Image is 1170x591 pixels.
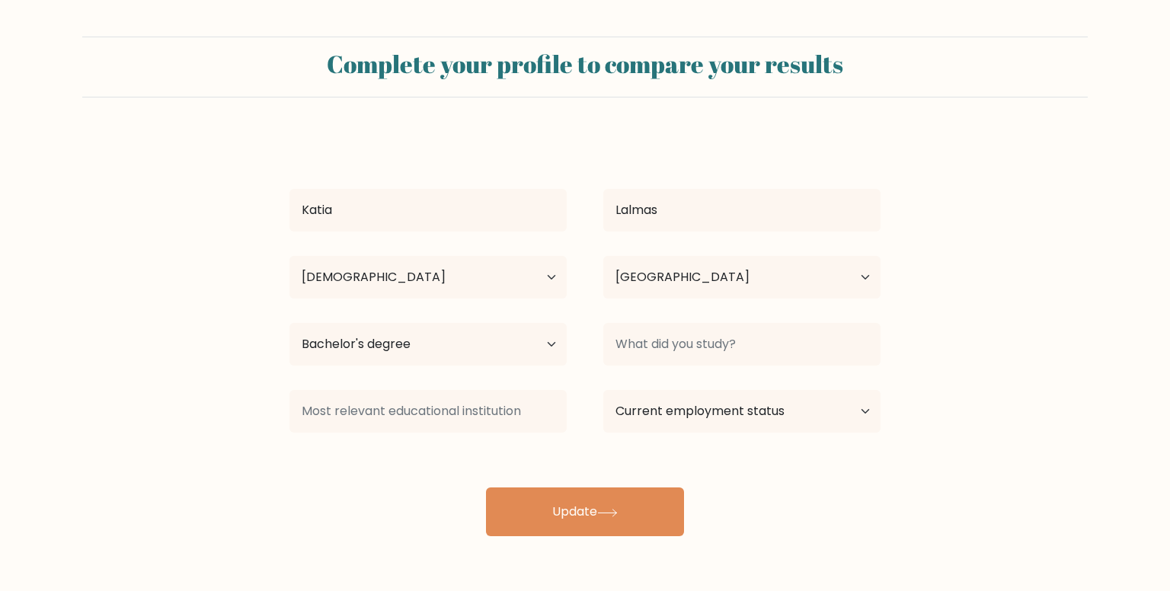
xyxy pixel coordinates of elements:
button: Update [486,487,684,536]
input: What did you study? [603,323,881,366]
input: First name [289,189,567,232]
input: Last name [603,189,881,232]
input: Most relevant educational institution [289,390,567,433]
h2: Complete your profile to compare your results [91,50,1079,78]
